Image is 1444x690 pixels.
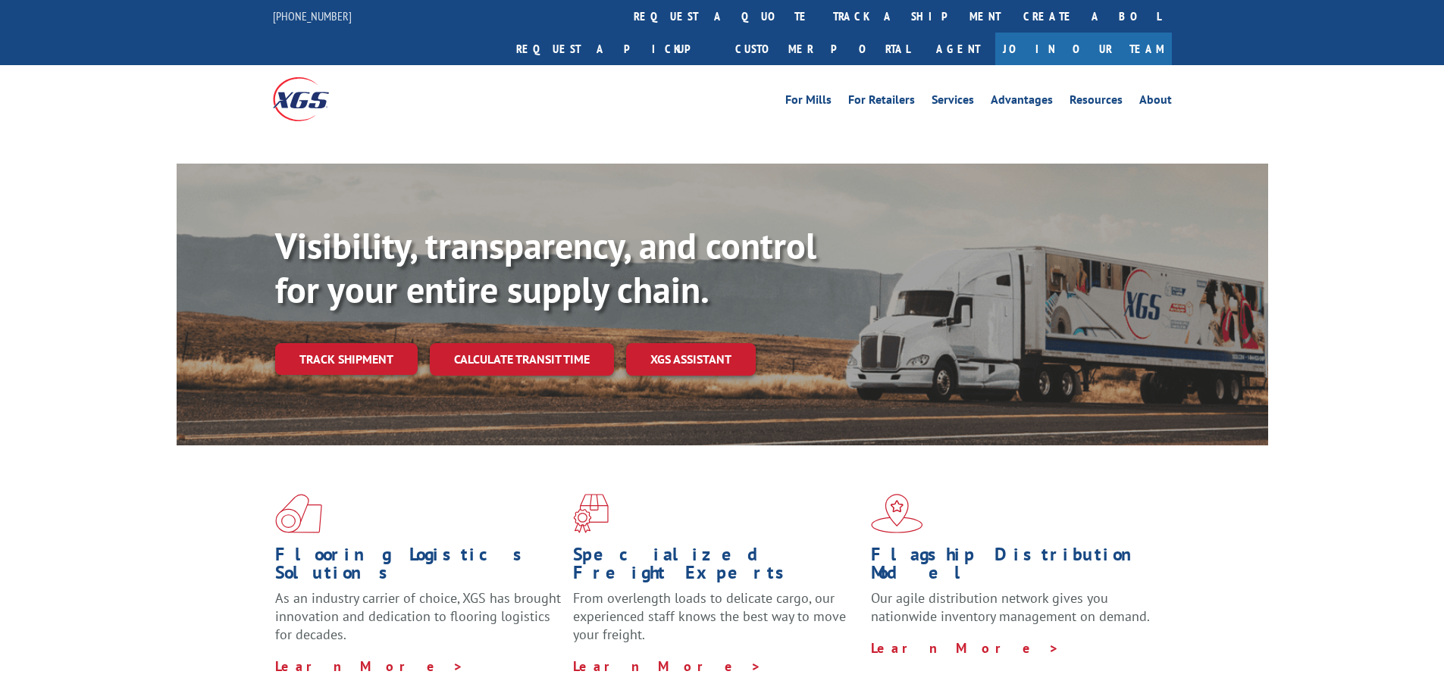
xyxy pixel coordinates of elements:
[573,589,860,657] p: From overlength loads to delicate cargo, our experienced staff knows the best way to move your fr...
[871,545,1157,589] h1: Flagship Distribution Model
[273,8,352,23] a: [PHONE_NUMBER]
[430,343,614,376] a: Calculate transit time
[921,33,995,65] a: Agent
[275,222,816,313] b: Visibility, transparency, and control for your entire supply chain.
[932,94,974,111] a: Services
[848,94,915,111] a: For Retailers
[505,33,724,65] a: Request a pickup
[573,494,609,533] img: xgs-icon-focused-on-flooring-red
[626,343,756,376] a: XGS ASSISTANT
[991,94,1053,111] a: Advantages
[573,545,860,589] h1: Specialized Freight Experts
[724,33,921,65] a: Customer Portal
[275,657,464,675] a: Learn More >
[871,639,1060,657] a: Learn More >
[785,94,832,111] a: For Mills
[1139,94,1172,111] a: About
[275,545,562,589] h1: Flooring Logistics Solutions
[871,589,1150,625] span: Our agile distribution network gives you nationwide inventory management on demand.
[275,343,418,375] a: Track shipment
[1070,94,1123,111] a: Resources
[573,657,762,675] a: Learn More >
[275,589,561,643] span: As an industry carrier of choice, XGS has brought innovation and dedication to flooring logistics...
[275,494,322,533] img: xgs-icon-total-supply-chain-intelligence-red
[871,494,923,533] img: xgs-icon-flagship-distribution-model-red
[995,33,1172,65] a: Join Our Team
